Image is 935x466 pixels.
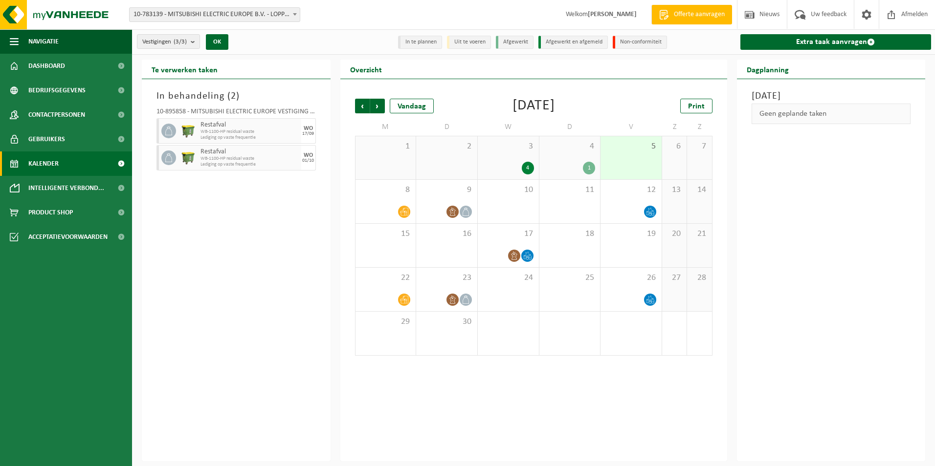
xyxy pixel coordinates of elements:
[28,176,104,200] span: Intelligente verbond...
[360,185,411,195] span: 8
[28,103,85,127] span: Contactpersonen
[667,229,682,239] span: 20
[583,162,595,174] div: 1
[483,273,534,283] span: 24
[692,273,707,283] span: 28
[28,151,59,176] span: Kalender
[355,99,370,113] span: Vorige
[206,34,228,50] button: OK
[156,108,316,118] div: 10-895858 - MITSUBISHI ELECTRIC EUROPE VESTIGING TERNAT - TERNAT
[360,273,411,283] span: 22
[421,185,472,195] span: 9
[605,273,657,283] span: 26
[667,185,682,195] span: 13
[200,121,299,129] span: Restafval
[667,273,682,283] span: 27
[28,127,65,151] span: Gebruikers
[302,158,314,163] div: 01/10
[355,118,417,136] td: M
[692,185,707,195] span: 14
[496,36,534,49] li: Afgewerkt
[137,34,200,49] button: Vestigingen(3/3)
[752,104,911,124] div: Geen geplande taken
[667,141,682,152] span: 6
[370,99,385,113] span: Volgende
[421,273,472,283] span: 23
[544,229,596,239] span: 18
[692,229,707,239] span: 21
[200,162,299,168] span: Lediging op vaste frequentie
[200,135,299,141] span: Lediging op vaste frequentie
[522,162,534,174] div: 4
[416,118,478,136] td: D
[662,118,687,136] td: Z
[398,36,442,49] li: In te plannen
[740,34,932,50] a: Extra taak aanvragen
[304,126,313,131] div: WO
[142,35,187,49] span: Vestigingen
[360,141,411,152] span: 1
[421,229,472,239] span: 16
[538,36,608,49] li: Afgewerkt en afgemeld
[478,118,539,136] td: W
[130,8,300,21] span: 10-783139 - MITSUBISHI ELECTRIC EUROPE B.V. - LOPPEM
[181,150,196,165] img: WB-1100-HPE-GN-50
[544,273,596,283] span: 25
[390,99,434,113] div: Vandaag
[304,152,313,158] div: WO
[200,156,299,162] span: WB-1100-HP residual waste
[360,317,411,327] span: 29
[605,185,657,195] span: 12
[447,36,491,49] li: Uit te voeren
[231,91,236,101] span: 2
[737,60,799,79] h2: Dagplanning
[28,225,108,249] span: Acceptatievoorwaarden
[156,89,316,104] h3: In behandeling ( )
[28,29,59,54] span: Navigatie
[340,60,392,79] h2: Overzicht
[601,118,662,136] td: V
[483,185,534,195] span: 10
[142,60,227,79] h2: Te verwerken taken
[181,124,196,138] img: WB-1100-HPE-GN-50
[688,103,705,110] span: Print
[605,141,657,152] span: 5
[687,118,712,136] td: Z
[28,54,65,78] span: Dashboard
[483,141,534,152] span: 3
[200,148,299,156] span: Restafval
[588,11,637,18] strong: [PERSON_NAME]
[692,141,707,152] span: 7
[671,10,727,20] span: Offerte aanvragen
[421,141,472,152] span: 2
[302,131,314,136] div: 17/09
[483,229,534,239] span: 17
[200,129,299,135] span: WB-1100-HP residual waste
[544,185,596,195] span: 11
[129,7,300,22] span: 10-783139 - MITSUBISHI ELECTRIC EUROPE B.V. - LOPPEM
[174,39,187,45] count: (3/3)
[651,5,732,24] a: Offerte aanvragen
[512,99,555,113] div: [DATE]
[613,36,667,49] li: Non-conformiteit
[28,78,86,103] span: Bedrijfsgegevens
[421,317,472,327] span: 30
[680,99,712,113] a: Print
[539,118,601,136] td: D
[605,229,657,239] span: 19
[28,200,73,225] span: Product Shop
[360,229,411,239] span: 15
[544,141,596,152] span: 4
[752,89,911,104] h3: [DATE]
